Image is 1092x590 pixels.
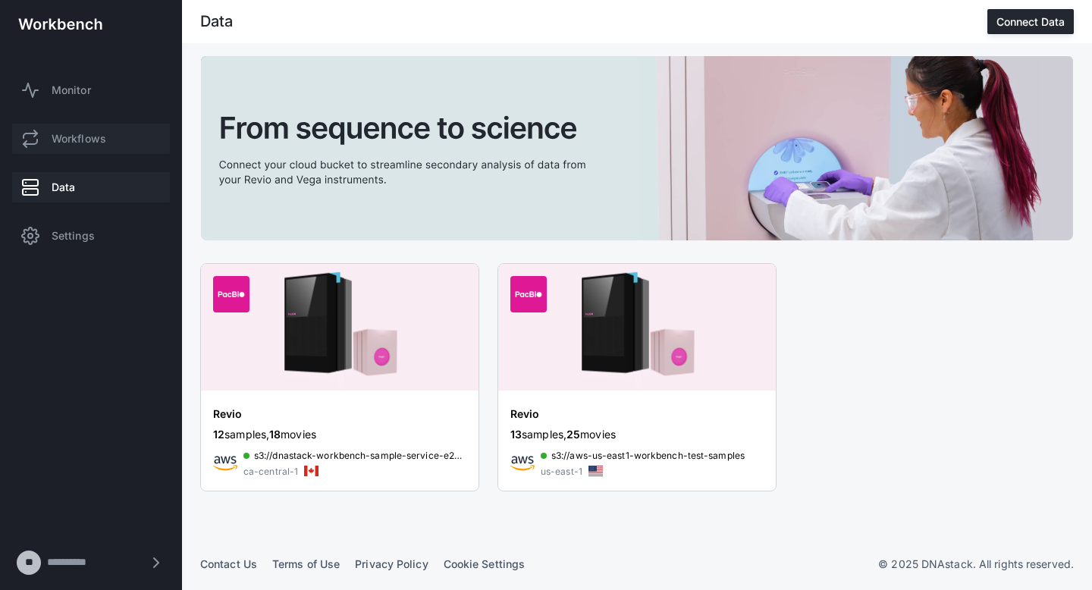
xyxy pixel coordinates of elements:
div: Revio [510,406,764,422]
span: samples, movies [213,428,316,441]
a: Cookie Settings [444,557,526,570]
span: 25 [566,428,580,441]
span: samples, movies [510,428,616,441]
div: ca-central-1 [243,464,298,479]
a: Data [12,172,170,202]
img: aws-banner [498,264,776,391]
a: Contact Us [200,557,257,570]
span: 18 [269,428,281,441]
a: Terms of Use [272,557,340,570]
img: aws-banner [201,264,479,391]
a: Monitor [12,75,170,105]
span: Workflows [52,131,106,146]
p: © 2025 DNAstack. All rights reserved. [878,557,1074,572]
div: Data [200,14,233,30]
img: awsicon [510,451,535,475]
a: Workflows [12,124,170,154]
img: organization-logo [510,276,547,312]
button: Connect Data [987,9,1074,34]
img: organization-logo [213,276,249,312]
span: Settings [52,228,95,243]
span: s3://dnastack-workbench-sample-service-e2e-test [254,448,465,463]
span: Monitor [52,83,91,98]
span: s3://aws-us-east1-workbench-test-samples [551,448,745,463]
img: awsicon [213,451,237,475]
div: us-east-1 [541,464,582,479]
img: workbench-logo-white.svg [18,18,102,30]
span: 13 [510,428,522,441]
img: cta-banner.svg [201,56,1073,240]
div: Connect Data [996,15,1065,28]
a: Privacy Policy [355,557,428,570]
span: Data [52,180,75,195]
span: 12 [213,428,224,441]
div: Revio [213,406,466,422]
a: Settings [12,221,170,251]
